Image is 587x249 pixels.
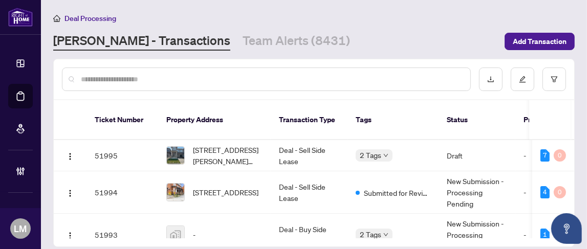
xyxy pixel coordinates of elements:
[243,32,350,51] a: Team Alerts (8431)
[439,140,515,171] td: Draft
[505,33,575,50] button: Add Transaction
[551,76,558,83] span: filter
[271,171,347,214] td: Deal - Sell Side Lease
[383,153,388,158] span: down
[487,76,494,83] span: download
[66,152,74,161] img: Logo
[193,229,195,240] span: -
[271,100,347,140] th: Transaction Type
[53,32,230,51] a: [PERSON_NAME] - Transactions
[360,149,381,161] span: 2 Tags
[86,171,158,214] td: 51994
[271,140,347,171] td: Deal - Sell Side Lease
[439,100,515,140] th: Status
[383,232,388,237] span: down
[158,100,271,140] th: Property Address
[53,15,60,22] span: home
[542,67,566,91] button: filter
[64,14,116,23] span: Deal Processing
[167,184,184,201] img: thumbnail-img
[8,8,33,27] img: logo
[62,227,78,243] button: Logo
[62,147,78,164] button: Logo
[513,33,567,50] span: Add Transaction
[193,187,258,198] span: [STREET_ADDRESS]
[14,221,27,236] span: LM
[360,229,381,240] span: 2 Tags
[62,184,78,200] button: Logo
[515,100,577,140] th: Project Name
[347,100,439,140] th: Tags
[86,100,158,140] th: Ticket Number
[540,186,550,198] div: 4
[540,149,550,162] div: 7
[167,226,184,243] img: thumbnail-img
[193,144,263,167] span: [STREET_ADDRESS][PERSON_NAME][PERSON_NAME]
[364,187,430,198] span: Submitted for Review
[554,186,566,198] div: 0
[66,189,74,197] img: Logo
[511,67,534,91] button: edit
[515,171,577,214] td: -
[479,67,503,91] button: download
[519,76,526,83] span: edit
[540,229,550,241] div: 1
[86,140,158,171] td: 51995
[167,147,184,164] img: thumbnail-img
[515,140,577,171] td: -
[66,232,74,240] img: Logo
[439,171,515,214] td: New Submission - Processing Pending
[554,149,566,162] div: 0
[551,213,582,244] button: Open asap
